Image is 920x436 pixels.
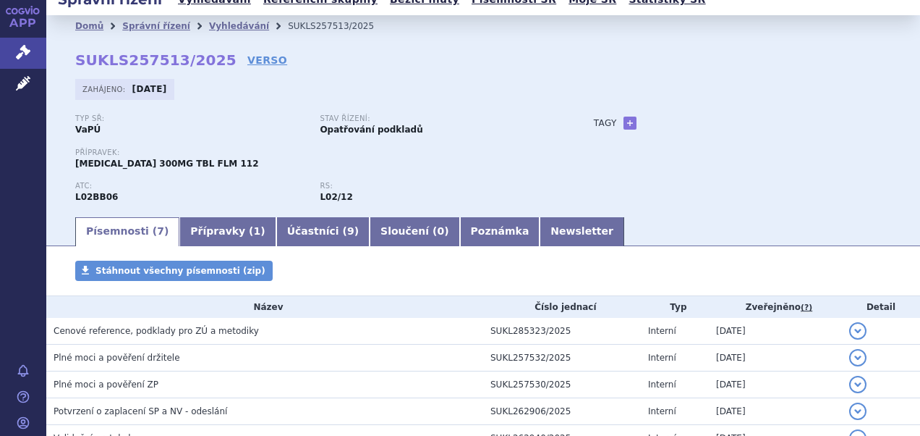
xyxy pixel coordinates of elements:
span: 9 [347,225,354,237]
a: Správní řízení [122,21,190,31]
button: detail [849,322,866,340]
button: detail [849,403,866,420]
strong: inhibitory androgenových receptorů druhé generace, perorální podání [320,192,352,202]
strong: VaPÚ [75,125,101,135]
h3: Tagy [594,114,617,132]
td: SUKL257532/2025 [483,345,641,372]
strong: SUKLS257513/2025 [75,51,237,69]
th: Detail [842,296,920,318]
span: Plné moci a pověření držitele [54,353,180,363]
th: Zveřejněno [709,296,842,318]
a: + [623,117,636,130]
p: RS: [320,182,550,190]
span: 1 [254,225,261,237]
a: Přípravky (1) [179,217,276,246]
span: Interní [648,380,676,390]
p: Přípravek: [75,148,565,157]
abbr: (?) [801,303,812,313]
a: Vyhledávání [209,21,269,31]
th: Typ [641,296,709,318]
span: 0 [437,225,444,237]
td: SUKL257530/2025 [483,372,641,398]
strong: Opatřování podkladů [320,125,422,135]
span: Interní [648,406,676,416]
a: Písemnosti (7) [75,217,179,246]
p: Stav řízení: [320,114,550,123]
span: 7 [157,225,164,237]
a: Účastníci (9) [276,217,370,246]
td: SUKL262906/2025 [483,398,641,425]
span: [MEDICAL_DATA] 300MG TBL FLM 112 [75,159,259,169]
p: ATC: [75,182,305,190]
p: Typ SŘ: [75,114,305,123]
span: Interní [648,326,676,336]
strong: DAROLUTAMID [75,192,118,202]
th: Číslo jednací [483,296,641,318]
td: [DATE] [709,398,842,425]
a: VERSO [247,53,287,67]
button: detail [849,376,866,393]
td: [DATE] [709,372,842,398]
button: detail [849,349,866,366]
a: Domů [75,21,103,31]
a: Stáhnout všechny písemnosti (zip) [75,261,273,281]
a: Newsletter [540,217,624,246]
span: Stáhnout všechny písemnosti (zip) [95,266,265,276]
td: [DATE] [709,345,842,372]
th: Název [46,296,483,318]
span: Potvrzení o zaplacení SP a NV - odeslání [54,406,227,416]
span: Zahájeno: [82,83,128,95]
a: Sloučení (0) [370,217,459,246]
span: Plné moci a pověření ZP [54,380,158,390]
span: Interní [648,353,676,363]
td: [DATE] [709,318,842,345]
li: SUKLS257513/2025 [288,15,393,37]
a: Poznámka [460,217,540,246]
strong: [DATE] [132,84,167,94]
span: Cenové reference, podklady pro ZÚ a metodiky [54,326,259,336]
td: SUKL285323/2025 [483,318,641,345]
